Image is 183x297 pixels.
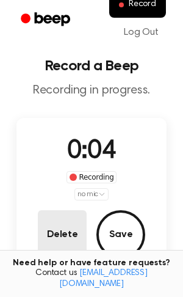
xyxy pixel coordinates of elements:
[7,268,176,290] span: Contact us
[96,210,145,259] button: Save Audio Record
[67,139,116,164] span: 0:04
[66,171,117,183] div: Recording
[10,83,173,98] p: Recording in progress.
[112,18,171,47] a: Log Out
[74,188,109,200] button: no mic
[59,269,148,288] a: [EMAIL_ADDRESS][DOMAIN_NAME]
[77,189,98,200] span: no mic
[38,210,87,259] button: Delete Audio Record
[12,8,81,32] a: Beep
[10,59,173,73] h1: Record a Beep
